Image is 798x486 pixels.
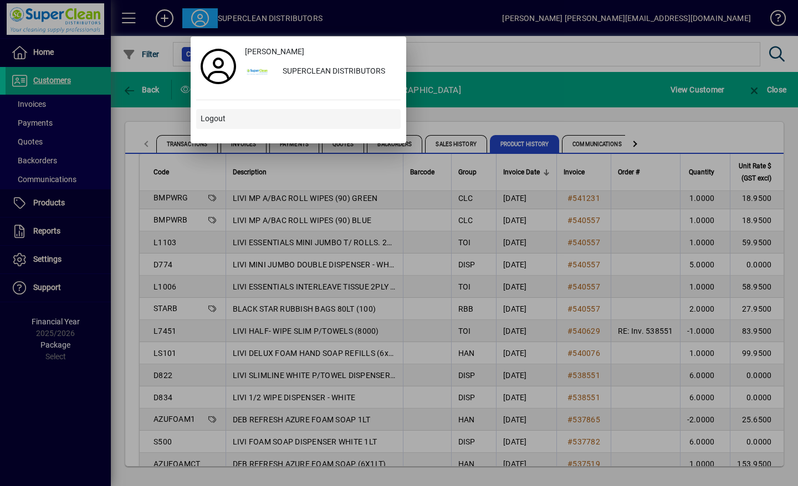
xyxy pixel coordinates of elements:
[274,62,401,82] div: SUPERCLEAN DISTRIBUTORS
[241,42,401,62] a: [PERSON_NAME]
[196,56,241,76] a: Profile
[196,109,401,129] button: Logout
[245,46,304,58] span: [PERSON_NAME]
[201,113,226,125] span: Logout
[241,62,401,82] button: SUPERCLEAN DISTRIBUTORS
